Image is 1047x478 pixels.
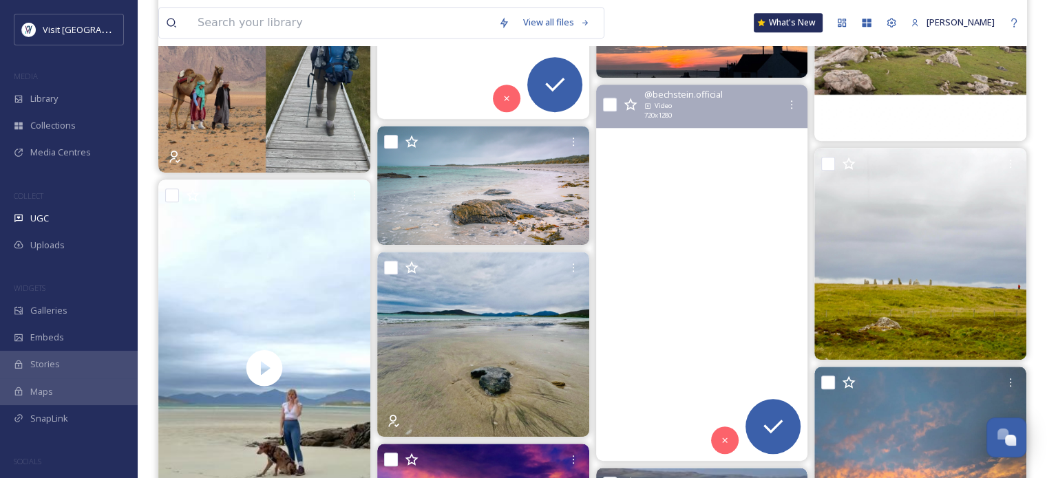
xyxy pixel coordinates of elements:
[986,417,1026,457] button: Open Chat
[22,23,36,36] img: Untitled%20design%20%2897%29.png
[30,92,58,105] span: Library
[30,146,91,159] span: Media Centres
[43,23,149,36] span: Visit [GEOGRAPHIC_DATA]
[644,88,723,101] span: @ bechstein.official
[30,119,76,132] span: Collections
[14,283,45,293] span: WIDGETS
[30,212,49,225] span: UGC
[516,9,597,36] a: View all files
[927,16,995,28] span: [PERSON_NAME]
[30,385,53,398] span: Maps
[754,13,823,32] a: What's New
[377,126,589,245] img: Finally got some beautiful light in North Uist and the sea started to light up. #isleofuist #oute...
[14,456,41,466] span: SOCIALS
[30,412,68,425] span: SnapLink
[595,85,807,461] video: black_bay_studio is a studio like no other. “When you come here for the first time and you see it...
[30,304,67,317] span: Galleries
[14,71,38,81] span: MEDIA
[814,148,1026,360] img: カラニシュではスタンディングストーンズは有名なあれだけでなく周辺にぽこぽこあるのでした #今日のスコットランドもの #スコットランド #ルイス島 #スタンディングストーン #ストーンサークル #...
[30,331,64,344] span: Embeds
[904,9,1002,36] a: [PERSON_NAME]
[655,101,672,111] span: Video
[191,8,491,38] input: Search your library
[14,191,43,201] span: COLLECT
[30,358,60,371] span: Stories
[30,239,65,252] span: Uploads
[377,252,589,437] img: Remains of the whale …… #anotherescape #wildplaces #visitouterhebrides #minimallandscape #minimal...
[644,111,672,120] span: 720 x 1280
